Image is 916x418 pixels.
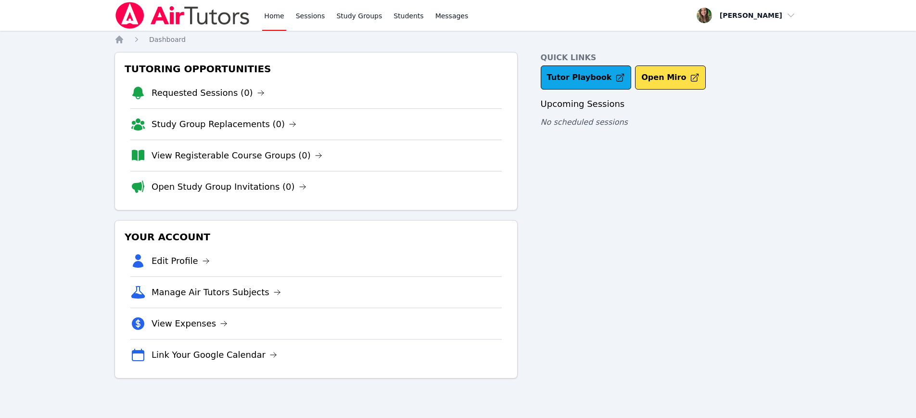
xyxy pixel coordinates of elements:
h3: Your Account [123,228,509,246]
a: Manage Air Tutors Subjects [152,286,281,299]
nav: Breadcrumb [114,35,801,44]
a: Study Group Replacements (0) [152,118,296,131]
a: View Registerable Course Groups (0) [152,149,322,162]
a: Open Study Group Invitations (0) [152,180,306,194]
h3: Upcoming Sessions [541,97,801,111]
img: Air Tutors [114,2,251,29]
span: No scheduled sessions [541,118,628,127]
a: Link Your Google Calendar [152,348,277,362]
h3: Tutoring Opportunities [123,60,509,78]
a: Edit Profile [152,254,210,268]
span: Dashboard [149,36,186,43]
a: Requested Sessions (0) [152,86,265,100]
a: View Expenses [152,317,228,330]
span: Messages [435,11,469,21]
h4: Quick Links [541,52,801,64]
a: Dashboard [149,35,186,44]
button: Open Miro [635,65,706,90]
a: Tutor Playbook [541,65,632,90]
